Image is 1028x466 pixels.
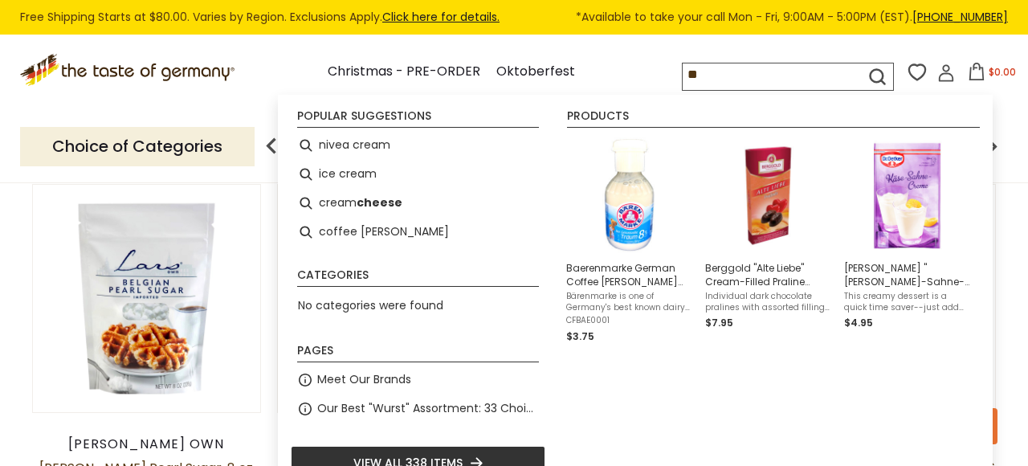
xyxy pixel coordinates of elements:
span: This creamy dessert is a quick time saver--just add milk and quark and it is ready to serve in mi... [844,291,970,313]
span: $4.95 [844,316,873,329]
a: [PHONE_NUMBER] [912,9,1008,25]
img: Dr. Oetker "Käse-Sahne-Creme" Creamy Dessert Mix [849,137,965,254]
li: Categories [297,269,539,287]
span: Berggold "Alte Liebe" Cream-Filled Praline Assortment, 100g [705,261,831,288]
li: Products [567,110,980,128]
a: Christmas - PRE-ORDER [328,61,480,83]
button: $0.00 [958,63,1026,87]
span: Baerenmarke German Coffee [PERSON_NAME] 8% Fat 6 oz [566,261,692,288]
span: *Available to take your call Mon - Fri, 9:00AM - 5:00PM (EST). [576,8,1008,27]
img: Lars Belgian Pearl Sugar, 8 oz [33,185,260,412]
span: $3.75 [566,329,594,343]
span: $0.00 [989,65,1016,79]
a: Meet Our Brands [317,370,411,389]
li: Pages [297,345,539,362]
a: Dr. Oetker "Käse-Sahne-Creme" Creamy Dessert Mix[PERSON_NAME] "[PERSON_NAME]-Sahne-Creme" German ... [844,137,970,345]
li: Our Best "Wurst" Assortment: 33 Choices For The Grillabend [291,394,545,423]
div: Free Shipping Starts at $80.00. Varies by Region. Exclusions Apply. [20,8,1008,27]
span: [PERSON_NAME] "[PERSON_NAME]-Sahne-Creme" German Creamy Dessert Mix, 2.2 oz. [844,261,970,288]
li: Berggold "Alte Liebe" Cream-Filled Praline Assortment, 100g [699,131,838,351]
a: Baerenmarke German Coffee [PERSON_NAME] 8% Fat 6 ozBärenmarke is one of Germany's best known dair... [566,137,692,345]
li: cream cheese [291,189,545,218]
span: Individual dark chocolate pralines with assorted fillings - orange cream, rum-nut cream, and butt... [705,291,831,313]
span: CFBAE0001 [566,315,692,326]
img: previous arrow [255,130,288,162]
li: Dr. Oetker "Kaese-Sahne-Creme" German Creamy Dessert Mix, 2.2 oz. [838,131,977,351]
li: Baerenmarke German Coffee Creamer 8% Fat 6 oz [560,131,699,351]
span: No categories were found [298,297,443,313]
a: Our Best "Wurst" Assortment: 33 Choices For The Grillabend [317,399,539,418]
li: Meet Our Brands [291,366,545,394]
li: nivea cream [291,131,545,160]
a: Berggold Alte Liebe PralinesBerggold "Alte Liebe" Cream-Filled Praline Assortment, 100gIndividual... [705,137,831,345]
li: coffee creamer [291,218,545,247]
img: Berggold Alte Liebe Pralines [710,137,826,254]
span: Bärenmarke is one of Germany's best known dairy brands and is synonymous for condensed milk used ... [566,291,692,313]
li: ice cream [291,160,545,189]
li: Popular suggestions [297,110,539,128]
a: Click here for details. [382,9,500,25]
a: Oktoberfest [496,61,575,83]
b: cheese [357,194,402,212]
p: Choice of Categories [20,127,255,166]
span: $7.95 [705,316,733,329]
div: [PERSON_NAME] Own [32,436,261,452]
